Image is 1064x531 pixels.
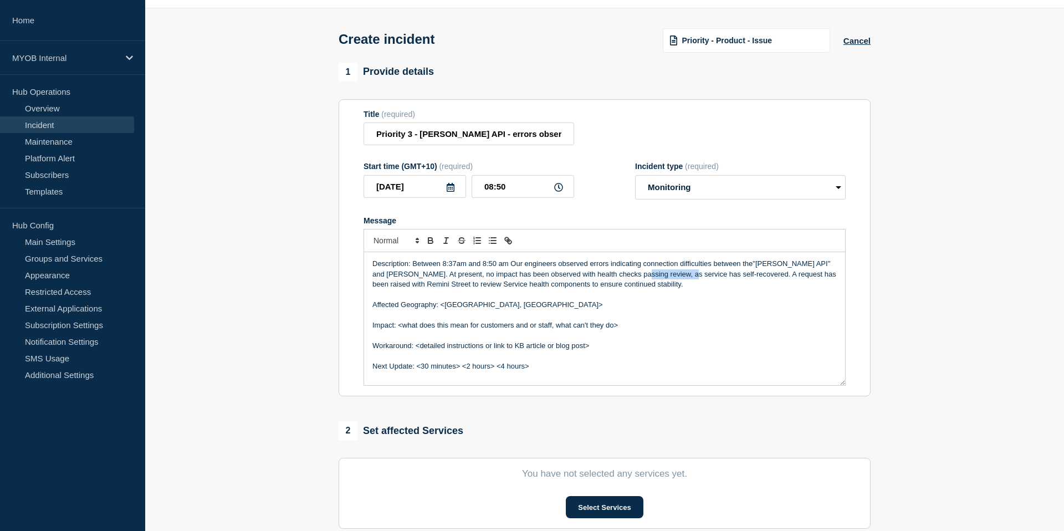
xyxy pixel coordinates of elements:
[372,300,837,310] p: Affected Geography: <[GEOGRAPHIC_DATA], [GEOGRAPHIC_DATA]>
[339,63,357,81] span: 1
[381,110,415,119] span: (required)
[472,175,574,198] input: HH:MM
[485,234,500,247] button: Toggle bulleted list
[339,63,434,81] div: Provide details
[599,384,670,390] a: contact Incident Management
[635,175,846,200] select: Incident type
[682,36,772,45] span: Priority - Product - Issue
[566,496,643,518] button: Select Services
[339,32,434,47] h1: Create incident
[364,175,466,198] input: YYYY-MM-DD
[372,259,837,289] p: Description: Between 8:37am and 8:50 am Our engineers observed errors indicating connection diffi...
[364,468,846,479] p: You have not selected any services yet.
[339,421,463,440] div: Set affected Services
[364,252,845,385] div: Message
[372,361,837,371] p: Next Update: <30 minutes> <2 hours> <4 hours>
[670,384,672,390] span: "
[438,234,454,247] button: Toggle italic text
[372,384,599,390] span: "If you have important information about, or need to be directly involved in, this incident, please
[635,162,846,171] div: Incident type
[454,234,469,247] button: Toggle strikethrough text
[339,421,357,440] span: 2
[364,216,846,225] div: Message
[469,234,485,247] button: Toggle ordered list
[670,35,678,45] img: template icon
[364,162,574,171] div: Start time (GMT+10)
[372,320,837,330] p: Impact: <what does this mean for customers and or staff, what can't they do>
[12,53,119,63] p: MYOB Internal
[423,234,438,247] button: Toggle bold text
[500,234,516,247] button: Toggle link
[364,110,574,119] div: Title
[439,162,473,171] span: (required)
[372,341,837,351] p: Workaround: <detailed instructions or link to KB article or blog post>
[364,122,574,145] input: Title
[369,234,423,247] span: Font size
[685,162,719,171] span: (required)
[843,36,871,45] button: Cancel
